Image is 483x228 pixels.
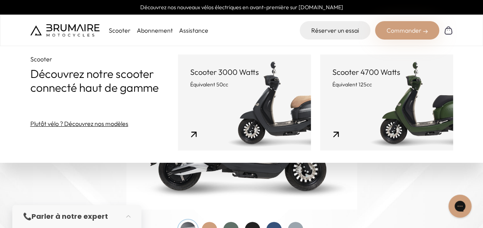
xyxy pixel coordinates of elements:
p: Découvrez notre scooter connecté haut de gamme [30,67,178,94]
a: Scooter 3000 Watts Équivalent 50cc [178,55,311,150]
img: right-arrow-2.png [423,29,428,34]
img: Brumaire Motocycles [30,24,100,36]
p: Équivalent 125cc [332,81,441,88]
p: Scooter 3000 Watts [190,67,299,78]
p: Scooter [109,26,131,35]
a: Réserver un essai [300,21,370,40]
p: Scooter 4700 Watts [332,67,441,78]
a: Abonnement [137,26,173,34]
iframe: Gorgias live chat messenger [445,192,475,220]
img: Panier [444,26,453,35]
p: Scooter [30,55,178,64]
div: Commander [375,21,439,40]
p: Équivalent 50cc [190,81,299,88]
a: Assistance [179,26,208,34]
a: Plutôt vélo ? Découvrez nos modèles [30,119,128,128]
a: Scooter 4700 Watts Équivalent 125cc [320,55,453,150]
